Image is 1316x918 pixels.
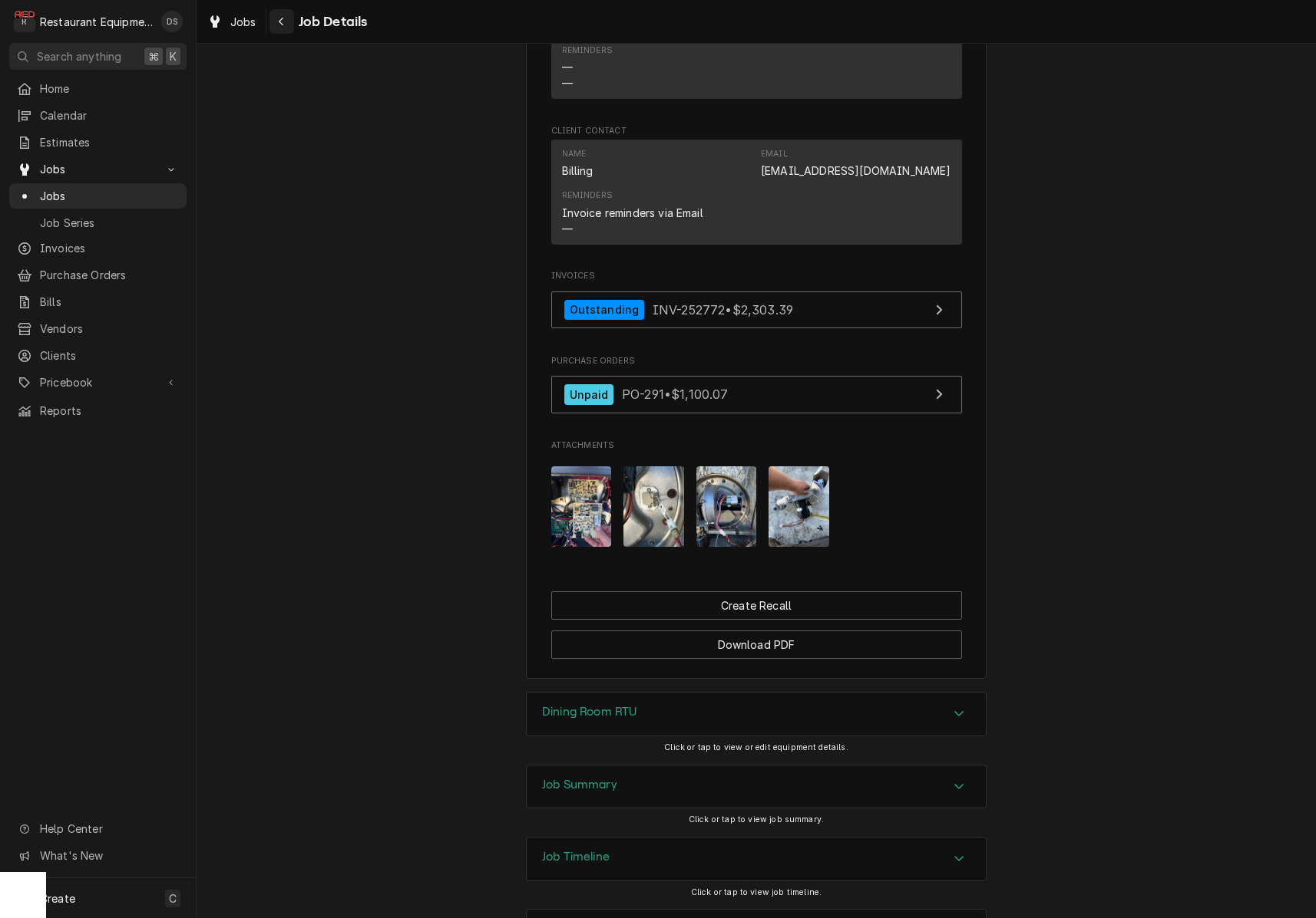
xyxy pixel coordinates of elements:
[148,48,159,64] span: ⌘
[9,210,187,235] a: Job Series
[542,705,637,719] h3: Dining Room RTU
[9,183,187,209] a: Jobs
[551,291,962,329] a: View Invoice
[9,289,187,314] a: Bills
[551,125,962,252] div: Client Contact
[622,387,729,402] span: PO-291 • $1,100.07
[551,140,962,252] div: Client Contact List
[562,44,613,57] div: Reminders
[40,374,156,390] span: Pricebook
[526,765,987,809] div: Job Summary
[9,398,187,423] a: Reports
[562,59,573,75] div: —
[9,156,187,182] a: Go to Jobs
[761,148,951,179] div: Email
[14,11,35,32] div: Restaurant Equipment Diagnostics's Avatar
[527,693,986,735] button: Accordion Details Expand Trigger
[551,355,962,421] div: Purchase Orders
[40,215,179,231] span: Job Series
[40,821,177,837] span: Help Center
[761,148,788,160] div: Email
[9,130,187,155] a: Estimates
[551,439,962,559] div: Attachments
[551,270,962,282] span: Invoices
[623,466,684,547] img: yiBSRDn0SISLLY20SLKm
[40,847,177,864] span: What's New
[14,11,35,32] div: R
[564,300,645,321] div: Outstanding
[542,778,617,792] h3: Job Summary
[653,301,793,317] span: INV-252772 • $2,303.39
[551,630,962,659] button: Download PDF
[9,235,187,261] a: Invoices
[527,837,986,880] div: Accordion Header
[40,134,179,150] span: Estimates
[562,163,594,179] div: Billing
[40,81,179,97] span: Home
[551,125,962,137] span: Client Contact
[562,221,573,237] div: —
[562,205,703,221] div: Invoice reminders via Email
[551,270,962,336] div: Invoices
[527,765,986,808] button: Accordion Details Expand Trigger
[9,816,187,841] a: Go to Help Center
[664,742,848,752] span: Click or tap to view or edit equipment details.
[769,466,829,547] img: swyBHFLeSwa87BPl11kq
[230,14,256,30] span: Jobs
[527,693,986,735] div: Accordion Header
[9,843,187,868] a: Go to What's New
[9,103,187,128] a: Calendar
[551,620,962,659] div: Button Group Row
[40,14,153,30] div: Restaurant Equipment Diagnostics
[562,189,613,202] div: Reminders
[269,9,294,34] button: Navigate back
[696,466,757,547] img: rYGXdEktR6qc6dql85yS
[551,591,962,620] button: Create Recall
[551,376,962,413] a: View Purchase Order
[551,466,612,547] img: NliXDuG4RBiTdRYj1AHN
[170,48,177,64] span: K
[562,189,703,236] div: Reminders
[761,164,951,177] a: [EMAIL_ADDRESS][DOMAIN_NAME]
[562,75,573,91] div: —
[527,837,986,880] button: Accordion Details Expand Trigger
[201,9,263,35] a: Jobs
[40,347,179,364] span: Clients
[37,48,121,64] span: Search anything
[562,44,613,91] div: Reminders
[551,591,962,620] div: Button Group Row
[562,148,594,179] div: Name
[527,765,986,808] div: Accordion Header
[9,343,187,368] a: Clients
[542,850,610,864] h3: Job Timeline
[689,814,824,824] span: Click or tap to view job summary.
[526,692,987,736] div: Dining Room RTU
[551,591,962,659] div: Button Group
[9,370,187,395] a: Go to Pricebook
[294,12,368,32] span: Job Details
[40,267,179,283] span: Purchase Orders
[551,455,962,560] span: Attachments
[161,11,183,32] div: DS
[551,355,962,367] span: Purchase Orders
[562,148,587,160] div: Name
[9,76,187,101] a: Home
[40,892,75,905] span: Create
[551,439,962,452] span: Attachments
[161,11,183,32] div: Derek Stewart's Avatar
[40,240,179,256] span: Invoices
[169,890,177,906] span: C
[40,188,179,204] span: Jobs
[40,403,179,419] span: Reports
[551,140,962,245] div: Contact
[40,161,156,177] span: Jobs
[526,837,987,881] div: Job Timeline
[691,887,822,897] span: Click or tap to view job timeline.
[40,294,179,310] span: Bills
[9,316,187,341] a: Vendors
[40,107,179,123] span: Calendar
[40,321,179,337] span: Vendors
[9,262,187,288] a: Purchase Orders
[9,43,187,70] button: Search anything⌘K
[564,384,614,405] div: Unpaid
